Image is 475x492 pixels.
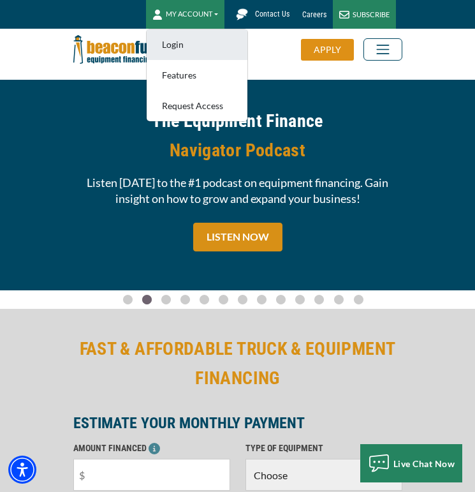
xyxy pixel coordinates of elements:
[73,29,187,70] img: Beacon Funding Corporation logo
[177,294,193,305] a: Go To Slide 3
[360,444,462,482] button: Live Chat Now
[73,175,402,207] span: Listen [DATE] to the #1 podcast on equipment financing. Gain insight on how to grow and expand yo...
[273,294,288,305] a: Go To Slide 8
[73,107,402,165] h2: The Equipment Finance
[301,39,363,61] a: APPLY
[147,60,247,91] a: Features
[231,3,253,26] img: Beacon Funding chat
[235,294,250,305] a: Go To Slide 6
[245,440,402,456] p: TYPE OF EQUIPMENT
[331,294,347,305] a: Go To Slide 11
[393,458,455,469] span: Live Chat Now
[193,223,282,251] a: LISTEN NOW
[216,294,231,305] a: Go To Slide 5
[301,39,354,61] div: APPLY
[8,456,36,484] div: Accessibility Menu
[255,10,289,19] span: Contact Us
[292,294,307,305] a: Go To Slide 9
[73,136,402,165] span: Navigator Podcast
[158,294,173,305] a: Go To Slide 2
[311,294,327,305] a: Go To Slide 10
[254,294,269,305] a: Go To Slide 7
[139,294,154,305] a: Go To Slide 1
[73,440,230,456] p: AMOUNT FINANCED
[73,459,230,491] input: $
[147,91,247,121] a: Request Access
[120,294,135,305] a: Go To Slide 0
[296,6,333,22] a: Careers - open in a new tab
[224,3,296,26] a: Contact Us
[196,294,212,305] a: Go To Slide 4
[73,334,402,393] h2: FAST & AFFORDABLE TRUCK & EQUIPMENT FINANCING
[147,29,247,60] a: Login - open in a new tab
[73,415,402,431] p: ESTIMATE YOUR MONTHLY PAYMENT
[351,294,367,305] a: Go To Slide 12
[363,38,402,61] button: Toggle navigation
[302,10,326,19] span: Careers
